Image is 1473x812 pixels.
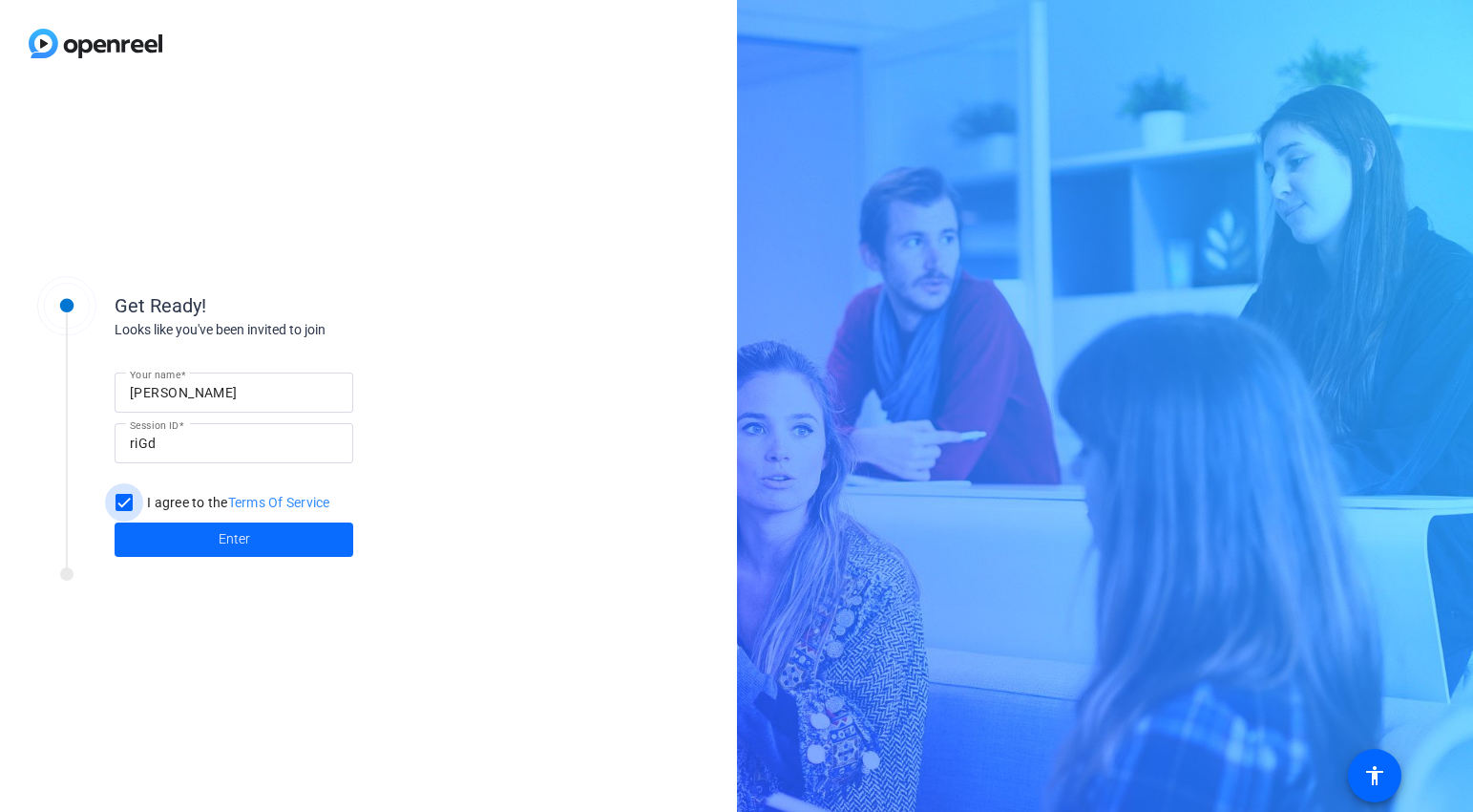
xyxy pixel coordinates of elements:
[143,493,330,512] label: I agree to the
[130,369,180,380] mat-label: Your name
[130,419,179,431] mat-label: Session ID
[1363,764,1386,787] mat-icon: accessibility
[115,291,496,320] div: Get Ready!
[115,523,353,557] button: Enter
[228,495,330,510] a: Terms Of Service
[219,529,250,549] span: Enter
[115,320,496,340] div: Looks like you've been invited to join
